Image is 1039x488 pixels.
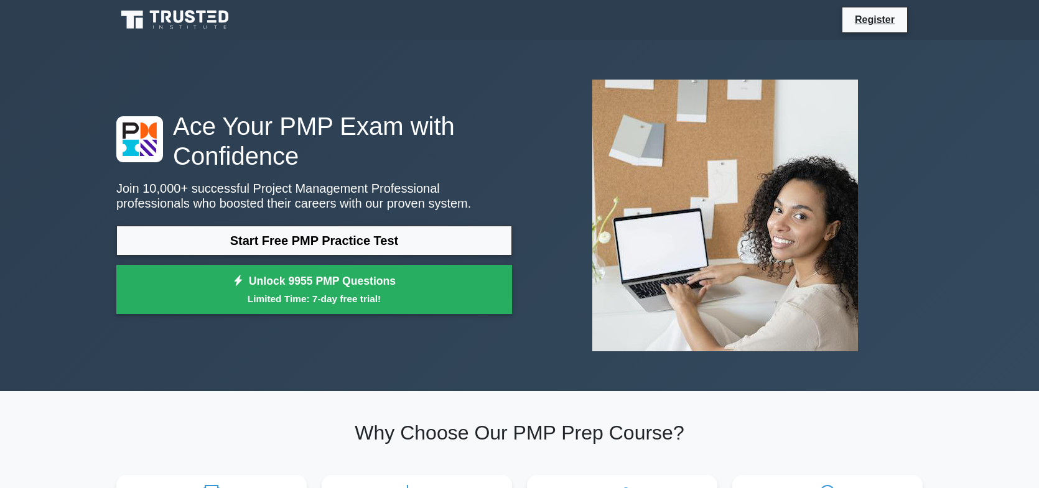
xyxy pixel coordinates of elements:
p: Join 10,000+ successful Project Management Professional professionals who boosted their careers w... [116,181,512,211]
a: Unlock 9955 PMP QuestionsLimited Time: 7-day free trial! [116,265,512,315]
small: Limited Time: 7-day free trial! [132,292,496,306]
h1: Ace Your PMP Exam with Confidence [116,111,512,171]
h2: Why Choose Our PMP Prep Course? [116,421,923,444]
a: Start Free PMP Practice Test [116,226,512,256]
a: Register [847,12,902,27]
